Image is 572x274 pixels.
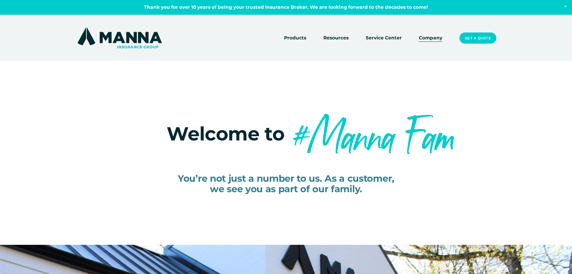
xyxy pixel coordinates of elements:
a: Get a Quote [459,32,496,44]
a: Service Center [366,34,402,42]
span: Products [284,34,306,42]
a: folder dropdown [323,34,349,42]
span: You’re not just a number to us. As a customer, we see you as part of our family. [178,173,394,195]
img: Manna Insurance Group [76,26,163,50]
a: Company [419,34,442,42]
span: Welcome to [167,122,284,145]
a: folder dropdown [284,34,306,42]
span: Resources [323,34,349,42]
